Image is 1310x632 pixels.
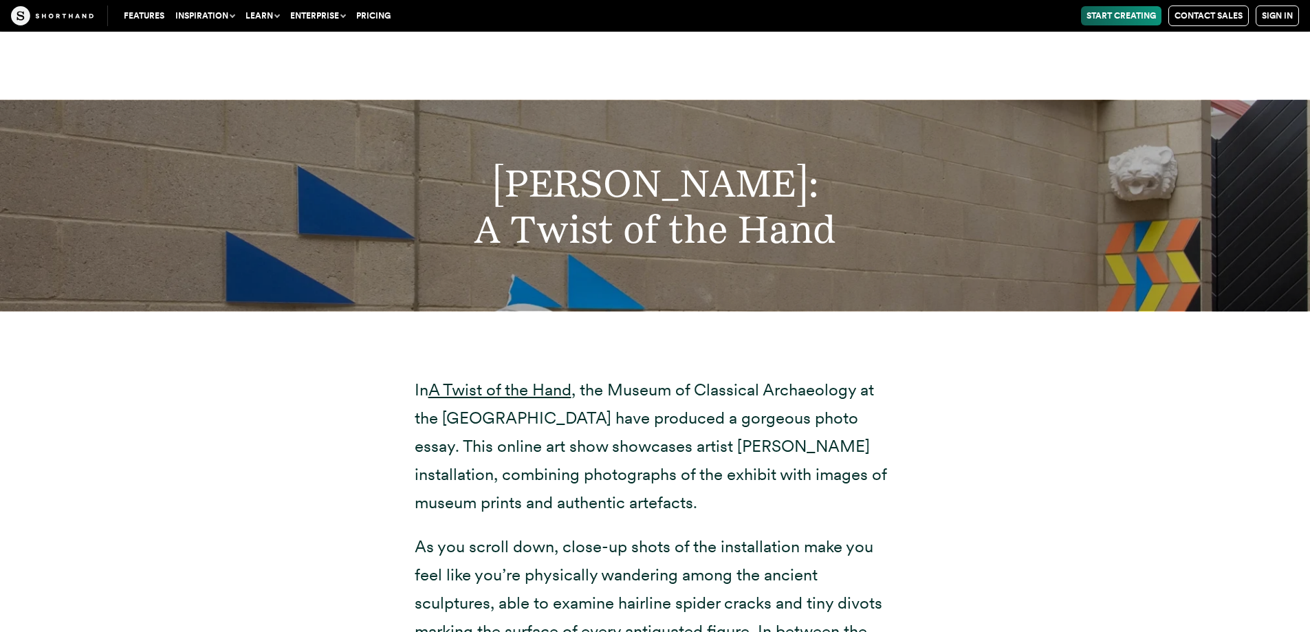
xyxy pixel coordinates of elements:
[11,6,94,25] img: The Craft
[118,6,170,25] a: Features
[170,6,240,25] button: Inspiration
[415,376,896,516] p: In , the Museum of Classical Archaeology at the [GEOGRAPHIC_DATA] have produced a gorgeous photo ...
[240,6,285,25] button: Learn
[1081,6,1161,25] a: Start Creating
[351,6,396,25] a: Pricing
[428,380,571,400] a: A Twist of the Hand
[285,6,351,25] button: Enterprise
[1256,6,1299,26] a: Sign in
[1168,6,1249,26] a: Contact Sales
[208,160,1102,252] h2: [PERSON_NAME]: A Twist of the Hand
